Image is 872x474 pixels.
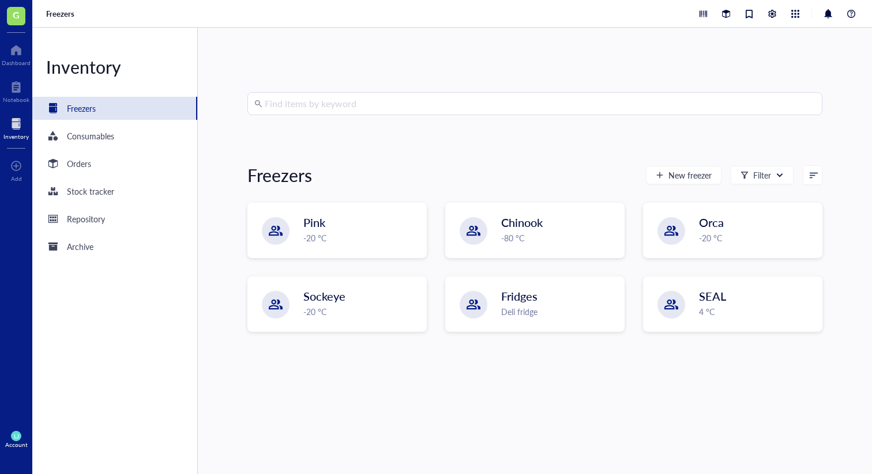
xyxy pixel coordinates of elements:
[67,185,114,198] div: Stock tracker
[699,305,815,318] div: 4 °C
[699,288,726,304] span: SEAL
[3,133,29,140] div: Inventory
[501,232,617,244] div: -80 °C
[247,164,312,187] div: Freezers
[2,41,31,66] a: Dashboard
[753,169,771,181] div: Filter
[67,213,105,225] div: Repository
[3,115,29,140] a: Inventory
[303,232,419,244] div: -20 °C
[67,240,93,253] div: Archive
[32,97,197,120] a: Freezers
[699,232,815,244] div: -20 °C
[32,180,197,203] a: Stock tracker
[699,214,724,230] span: Orca
[13,7,20,22] span: G
[646,166,721,184] button: New freezer
[2,59,31,66] div: Dashboard
[501,305,617,318] div: Deli fridge
[67,157,91,170] div: Orders
[303,288,345,304] span: Sockeye
[67,102,96,115] div: Freezers
[67,130,114,142] div: Consumables
[501,214,543,230] span: Chinook
[3,96,29,103] div: Notebook
[32,124,197,147] a: Consumables
[32,207,197,230] a: Repository
[46,9,77,19] a: Freezers
[32,235,197,258] a: Archive
[5,441,28,448] div: Account
[14,433,19,439] span: LJ
[32,152,197,175] a: Orders
[303,214,325,230] span: Pink
[32,55,197,78] div: Inventory
[303,305,419,318] div: -20 °C
[11,175,22,182] div: Add
[501,288,538,304] span: Fridges
[3,78,29,103] a: Notebook
[668,170,712,180] span: New freezer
